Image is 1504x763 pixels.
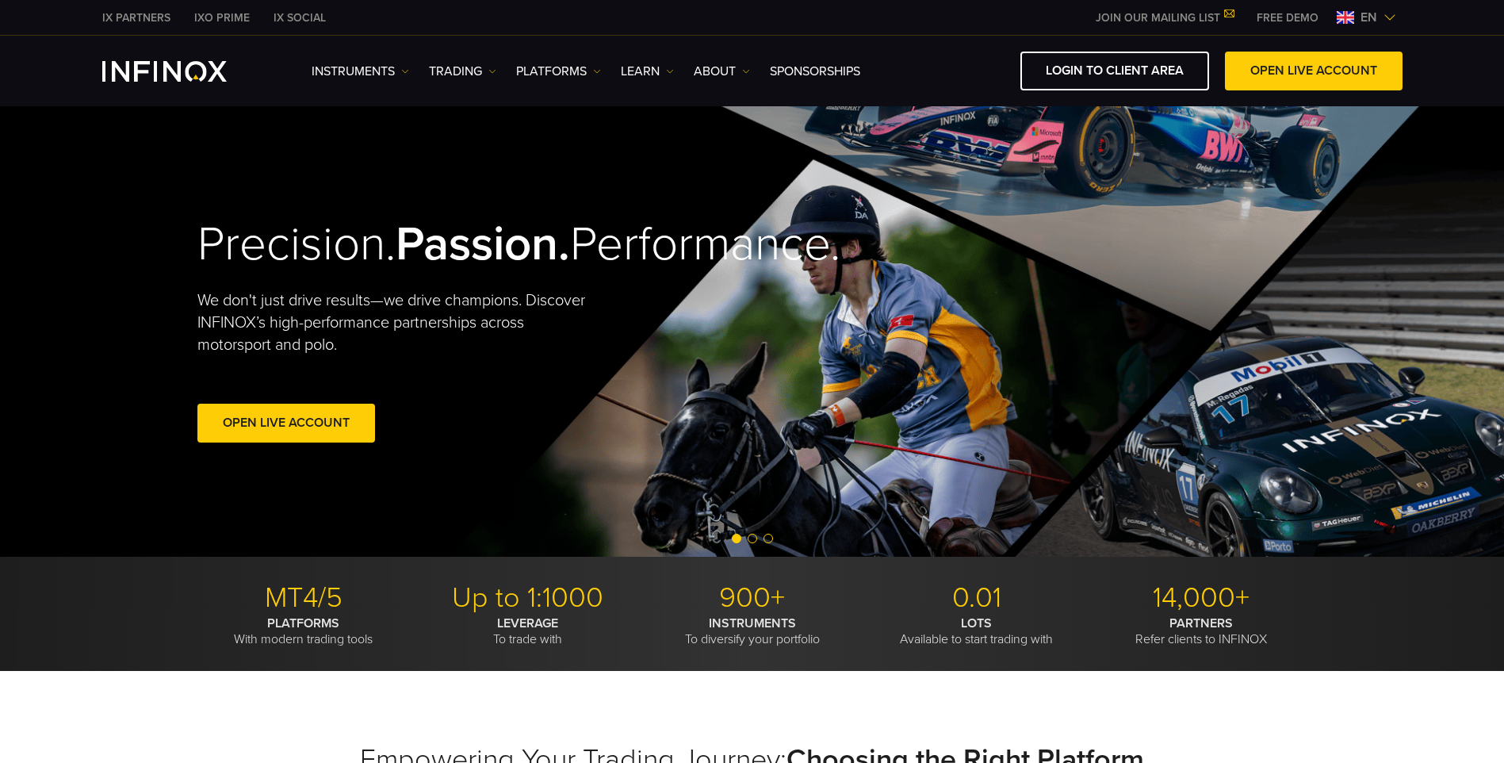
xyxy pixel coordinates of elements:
[422,615,634,647] p: To trade with
[262,10,338,26] a: INFINOX
[182,10,262,26] a: INFINOX
[871,615,1083,647] p: Available to start trading with
[197,216,697,274] h2: Precision. Performance.
[90,10,182,26] a: INFINOX
[770,62,860,81] a: SPONSORSHIPS
[1169,615,1233,631] strong: PARTNERS
[312,62,409,81] a: Instruments
[646,581,859,615] p: 900+
[748,534,757,543] span: Go to slide 2
[694,62,750,81] a: ABOUT
[1095,581,1307,615] p: 14,000+
[1095,615,1307,647] p: Refer clients to INFINOX
[102,61,264,82] a: INFINOX Logo
[396,216,570,273] strong: Passion.
[422,581,634,615] p: Up to 1:1000
[1225,52,1403,90] a: OPEN LIVE ACCOUNT
[429,62,496,81] a: TRADING
[621,62,674,81] a: Learn
[497,615,558,631] strong: LEVERAGE
[1354,8,1383,27] span: en
[197,289,597,356] p: We don't just drive results—we drive champions. Discover INFINOX’s high-performance partnerships ...
[197,581,410,615] p: MT4/5
[709,615,796,631] strong: INSTRUMENTS
[961,615,992,631] strong: LOTS
[1245,10,1330,26] a: INFINOX MENU
[267,615,339,631] strong: PLATFORMS
[732,534,741,543] span: Go to slide 1
[197,404,375,443] a: Open Live Account
[871,581,1083,615] p: 0.01
[1020,52,1209,90] a: LOGIN TO CLIENT AREA
[197,615,410,647] p: With modern trading tools
[763,534,773,543] span: Go to slide 3
[516,62,601,81] a: PLATFORMS
[646,615,859,647] p: To diversify your portfolio
[1084,11,1245,25] a: JOIN OUR MAILING LIST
